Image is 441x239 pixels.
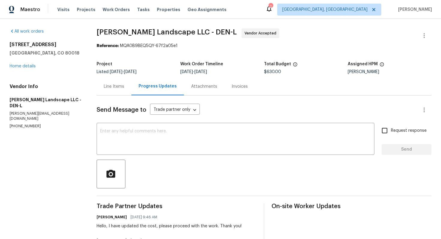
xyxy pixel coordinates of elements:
span: [DATE] [180,70,193,74]
h6: [PERSON_NAME] [97,214,127,220]
h5: Assigned HPM [348,62,378,66]
div: Progress Updates [139,83,177,89]
span: Send Message to [97,107,146,113]
h4: Vendor Info [10,84,82,90]
h5: [GEOGRAPHIC_DATA], CO 80018 [10,50,82,56]
span: Properties [157,7,180,13]
span: Request response [391,128,427,134]
span: Work Orders [103,7,130,13]
span: On-site Worker Updates [271,203,431,209]
div: 2 [268,4,273,10]
span: Geo Assignments [187,7,226,13]
span: [PERSON_NAME] [396,7,432,13]
div: Hello, I have updated the cost, please proceed with the work. Thank you! [97,223,241,229]
div: Trade partner only [150,105,200,115]
h5: Project [97,62,112,66]
span: Trade Partner Updates [97,203,256,209]
span: [DATE] [110,70,122,74]
span: Vendor Accepted [244,30,279,36]
div: [PERSON_NAME] [348,70,431,74]
span: [PERSON_NAME] Landscape LLC - DEN-L [97,28,237,36]
span: Visits [57,7,70,13]
span: - [180,70,207,74]
div: Attachments [191,84,217,90]
p: [PHONE_NUMBER] [10,124,82,129]
span: Tasks [137,7,150,12]
div: Line Items [104,84,124,90]
span: [GEOGRAPHIC_DATA], [GEOGRAPHIC_DATA] [282,7,367,13]
span: The hpm assigned to this work order. [379,62,384,70]
h5: Total Budget [264,62,291,66]
h5: [PERSON_NAME] Landscape LLC - DEN-L [10,97,82,109]
span: $630.00 [264,70,281,74]
span: Maestro [20,7,40,13]
span: [DATE] 9:46 AM [130,214,157,220]
span: - [110,70,136,74]
span: Projects [77,7,95,13]
p: [PERSON_NAME][EMAIL_ADDRESS][DOMAIN_NAME] [10,111,82,121]
span: [DATE] [124,70,136,74]
h2: [STREET_ADDRESS] [10,42,82,48]
a: All work orders [10,29,44,34]
h5: Work Order Timeline [180,62,223,66]
div: MQA0B9BEQ5QY-67f2a05e1 [97,43,431,49]
span: [DATE] [194,70,207,74]
a: Home details [10,64,36,68]
span: Listed [97,70,136,74]
span: The total cost of line items that have been proposed by Opendoor. This sum includes line items th... [293,62,298,70]
div: Invoices [232,84,248,90]
b: Reference: [97,44,119,48]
